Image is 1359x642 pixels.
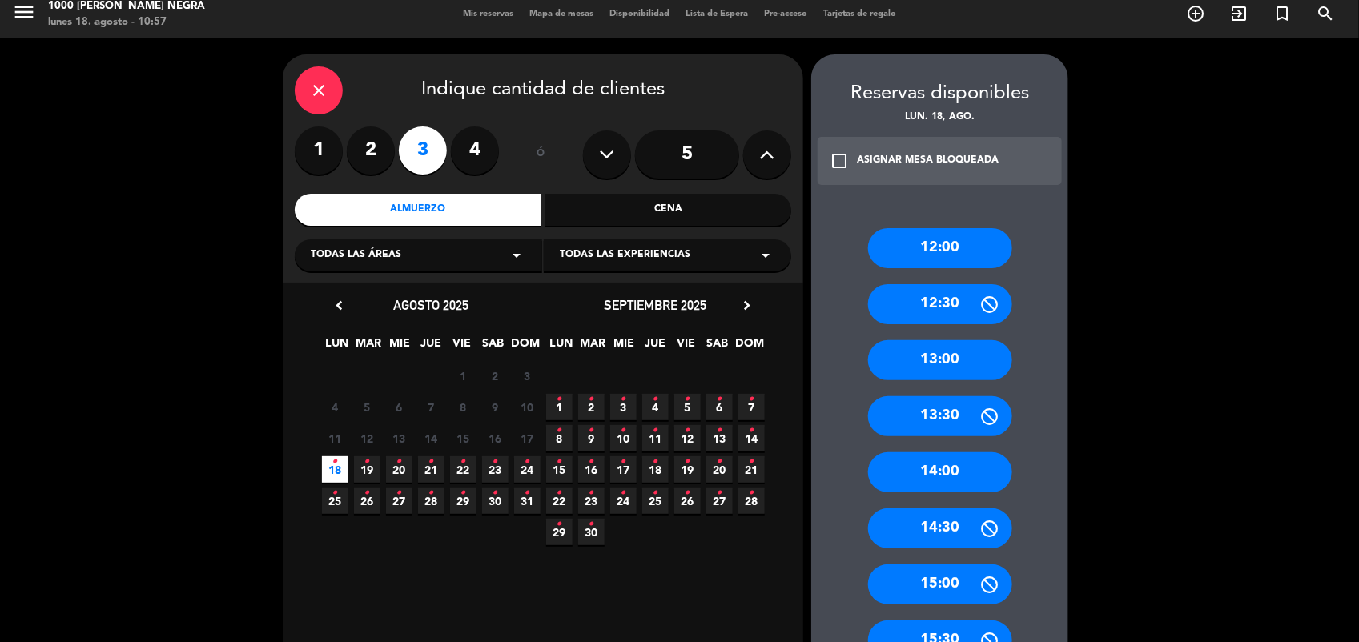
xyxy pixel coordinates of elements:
[451,126,499,175] label: 4
[674,488,701,514] span: 26
[677,10,756,18] span: Lista de Espera
[460,480,466,506] i: •
[589,418,594,443] i: •
[482,488,509,514] span: 30
[736,334,762,360] span: DOM
[610,394,637,420] span: 3
[331,297,348,314] i: chevron_left
[601,10,677,18] span: Disponibilidad
[322,394,348,420] span: 4
[48,14,205,30] div: lunes 18. agosto - 10:57
[621,387,626,412] i: •
[356,334,382,360] span: MAR
[578,519,605,545] span: 30
[387,334,413,360] span: MIE
[717,418,722,443] i: •
[811,110,1068,126] div: lun. 18, ago.
[482,394,509,420] span: 9
[589,480,594,506] i: •
[815,10,904,18] span: Tarjetas de regalo
[1273,4,1292,23] i: turned_in_not
[580,334,606,360] span: MAR
[557,418,562,443] i: •
[514,456,541,483] span: 24
[324,334,351,360] span: LUN
[525,480,530,506] i: •
[578,394,605,420] span: 2
[557,512,562,537] i: •
[450,425,476,451] span: 15
[589,449,594,475] i: •
[322,425,348,451] span: 11
[685,449,690,475] i: •
[653,480,658,506] i: •
[428,449,434,475] i: •
[717,449,722,475] i: •
[578,488,605,514] span: 23
[418,425,444,451] span: 14
[332,449,338,475] i: •
[354,456,380,483] span: 19
[450,363,476,389] span: 1
[546,519,573,545] span: 29
[386,488,412,514] span: 27
[364,480,370,506] i: •
[514,363,541,389] span: 3
[642,488,669,514] span: 25
[525,449,530,475] i: •
[455,10,521,18] span: Mis reservas
[399,126,447,175] label: 3
[482,363,509,389] span: 2
[589,512,594,537] i: •
[514,394,541,420] span: 10
[480,334,507,360] span: SAB
[1186,4,1205,23] i: add_circle_outline
[756,10,815,18] span: Pre-acceso
[749,387,754,412] i: •
[386,425,412,451] span: 13
[868,452,1012,492] div: 14:00
[756,246,775,265] i: arrow_drop_down
[673,334,700,360] span: VIE
[610,425,637,451] span: 10
[706,456,733,483] span: 20
[685,480,690,506] i: •
[705,334,731,360] span: SAB
[482,456,509,483] span: 23
[706,425,733,451] span: 13
[450,456,476,483] span: 22
[868,508,1012,548] div: 14:30
[621,480,626,506] i: •
[868,564,1012,604] div: 15:00
[611,334,637,360] span: MIE
[642,334,669,360] span: JUE
[295,66,791,114] div: Indique cantidad de clientes
[738,488,765,514] span: 28
[642,394,669,420] span: 4
[685,418,690,443] i: •
[493,480,498,506] i: •
[578,456,605,483] span: 16
[868,228,1012,268] div: 12:00
[322,488,348,514] span: 25
[521,10,601,18] span: Mapa de mesas
[418,488,444,514] span: 28
[311,247,401,263] span: Todas las áreas
[1229,4,1248,23] i: exit_to_app
[653,387,658,412] i: •
[549,334,575,360] span: LUN
[354,488,380,514] span: 26
[674,456,701,483] span: 19
[738,456,765,483] span: 21
[610,488,637,514] span: 24
[450,394,476,420] span: 8
[642,456,669,483] span: 18
[674,425,701,451] span: 12
[706,394,733,420] span: 6
[706,488,733,514] span: 27
[364,449,370,475] i: •
[482,425,509,451] span: 16
[749,480,754,506] i: •
[578,425,605,451] span: 9
[418,394,444,420] span: 7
